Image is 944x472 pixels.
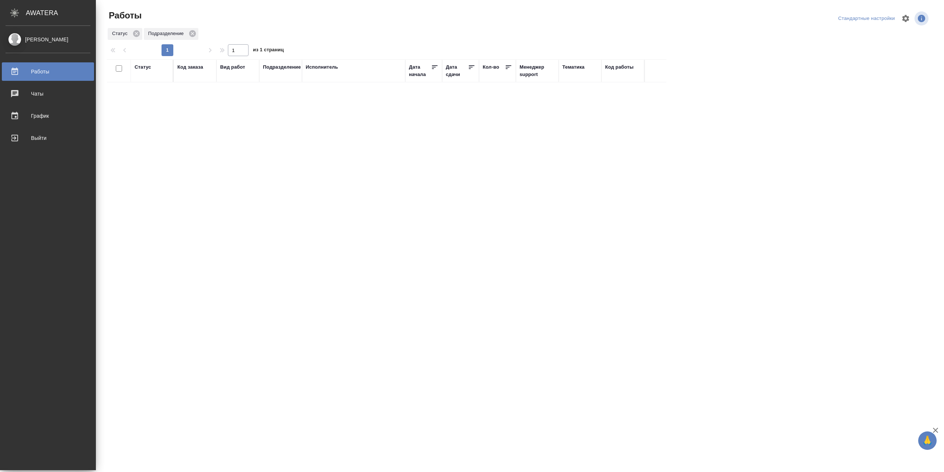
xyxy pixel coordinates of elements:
[2,62,94,81] a: Работы
[135,63,151,71] div: Статус
[918,431,937,450] button: 🙏
[6,132,90,144] div: Выйти
[409,63,431,78] div: Дата начала
[2,85,94,103] a: Чаты
[177,63,203,71] div: Код заказа
[6,110,90,121] div: График
[446,63,468,78] div: Дата сдачи
[253,45,284,56] span: из 1 страниц
[26,6,96,20] div: AWATERA
[112,30,130,37] p: Статус
[562,63,584,71] div: Тематика
[220,63,245,71] div: Вид работ
[6,88,90,99] div: Чаты
[107,10,142,21] span: Работы
[108,28,142,40] div: Статус
[897,10,914,27] span: Настроить таблицу
[921,433,934,448] span: 🙏
[483,63,499,71] div: Кол-во
[836,13,897,24] div: split button
[148,30,186,37] p: Подразделение
[2,107,94,125] a: График
[306,63,338,71] div: Исполнитель
[144,28,198,40] div: Подразделение
[605,63,634,71] div: Код работы
[2,129,94,147] a: Выйти
[6,66,90,77] div: Работы
[520,63,555,78] div: Менеджер support
[6,35,90,44] div: [PERSON_NAME]
[914,11,930,25] span: Посмотреть информацию
[263,63,301,71] div: Подразделение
